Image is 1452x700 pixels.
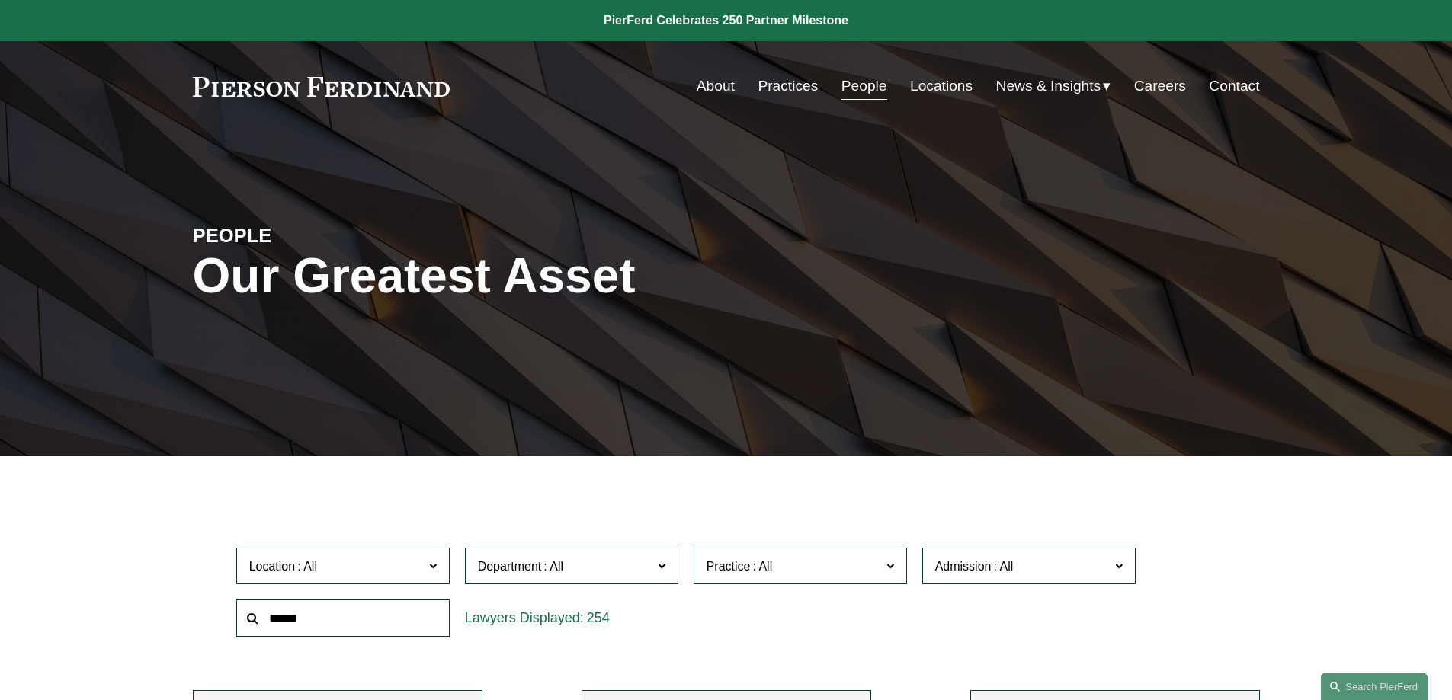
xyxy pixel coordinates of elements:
a: Careers [1134,72,1186,101]
a: People [841,72,887,101]
h1: Our Greatest Asset [193,248,904,304]
a: Practices [758,72,818,101]
a: Search this site [1321,673,1428,700]
span: Admission [935,560,992,573]
span: Practice [707,560,751,573]
a: Contact [1209,72,1259,101]
span: Location [249,560,296,573]
h4: PEOPLE [193,223,460,248]
a: folder dropdown [996,72,1111,101]
span: Department [478,560,542,573]
a: About [697,72,735,101]
span: 254 [587,610,610,625]
a: Locations [910,72,973,101]
span: News & Insights [996,73,1101,100]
